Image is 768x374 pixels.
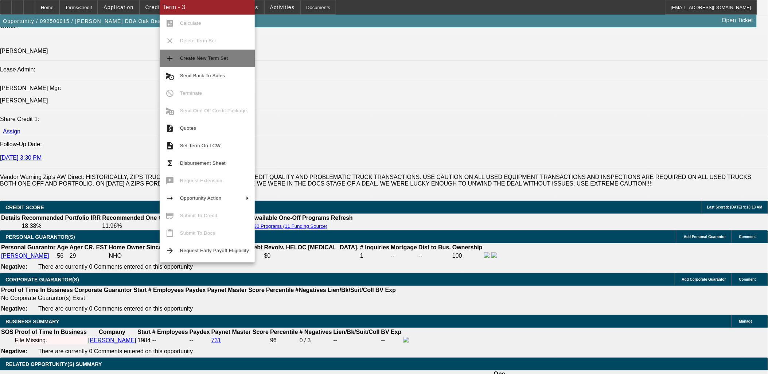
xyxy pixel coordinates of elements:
b: Mortgage [391,244,417,250]
img: facebook-icon.png [403,337,409,343]
a: Open Ticket [719,14,756,27]
b: Percentile [266,287,294,293]
span: Request Early Payoff Eligibility [180,248,249,253]
td: -- [333,336,380,344]
span: Manage [739,319,753,323]
td: 1 [360,252,390,260]
span: Add Corporate Guarantor [682,277,726,281]
span: Application [104,4,133,10]
b: # Negatives [300,329,332,335]
td: 29 [69,252,108,260]
span: Opportunity Action [180,195,222,201]
div: File Missing. [15,337,87,344]
img: facebook-icon.png [484,252,490,258]
mat-icon: add [165,54,174,63]
b: Paynet Master Score [211,329,269,335]
b: Company [99,329,125,335]
b: Age [57,244,68,250]
span: Credit Package [145,4,187,10]
span: There are currently 0 Comments entered on this opportunity [38,305,193,312]
b: BV Exp [375,287,396,293]
span: Set Term On LCW [180,143,221,148]
span: RELATED OPPORTUNITY(S) SUMMARY [5,361,102,367]
mat-icon: description [165,141,174,150]
th: Recommended One Off IRR [102,214,179,222]
span: Create New Term Set [180,55,228,61]
b: Negative: [1,305,27,312]
span: BUSINESS SUMMARY [5,319,59,324]
td: 11.96% [102,222,179,230]
th: Refresh [331,214,353,222]
th: Details [1,214,20,222]
b: Paynet Master Score [207,287,265,293]
b: BV Exp [381,329,402,335]
b: Negative: [1,348,27,354]
td: 18.38% [21,222,101,230]
span: CORPORATE GUARANTOR(S) [5,277,79,283]
span: PERSONAL GUARANTOR(S) [5,234,75,240]
td: 56 [56,252,68,260]
span: There are currently 0 Comments entered on this opportunity [38,348,193,354]
b: Revolv. Debt [228,244,263,250]
img: linkedin-icon.png [491,252,497,258]
td: -- [390,252,417,260]
span: Comment [739,235,756,239]
b: Lien/Bk/Suit/Coll [334,329,380,335]
td: -- [189,336,210,344]
div: 96 [270,337,298,344]
span: Last Scored: [DATE] 9:13:13 AM [707,205,763,209]
mat-icon: request_quote [165,124,174,133]
a: [PERSON_NAME] [1,253,49,259]
b: Ager CR. EST [70,244,108,250]
span: Send Back To Sales [180,73,225,78]
th: Available One-Off Programs [252,214,330,222]
mat-icon: arrow_right_alt [165,194,174,203]
td: 1984 [137,336,151,344]
button: Credit Package [140,0,192,14]
td: -- [381,336,402,344]
span: Add Personal Guarantor [684,235,726,239]
th: Proof of Time In Business [15,328,87,336]
td: $0 [264,252,359,260]
span: There are currently 0 Comments entered on this opportunity [38,264,193,270]
span: Comment [739,277,756,281]
b: Negative: [1,264,27,270]
b: Lien/Bk/Suit/Coll [328,287,374,293]
th: Recommended Portfolio IRR [21,214,101,222]
a: 731 [211,337,221,343]
a: [PERSON_NAME] [88,337,136,343]
span: Quotes [180,125,196,131]
b: Corporate Guarantor [74,287,132,293]
b: Ownership [452,244,483,250]
th: SOS [1,328,14,336]
span: -- [152,337,156,343]
b: Percentile [270,329,298,335]
span: Disbursement Sheet [180,160,226,166]
button: Application [98,0,139,14]
b: Paydex [186,287,206,293]
b: Personal Guarantor [1,244,55,250]
span: CREDIT SCORE [5,204,44,210]
div: 0 / 3 [300,337,332,344]
b: Start [137,329,151,335]
b: #Negatives [296,287,327,293]
b: Paydex [190,329,210,335]
td: 100 [452,252,483,260]
mat-icon: cancel_schedule_send [165,71,174,80]
b: # Employees [148,287,184,293]
b: Dist to Bus. [418,244,451,250]
b: Start [133,287,147,293]
b: Revolv. HELOC [MEDICAL_DATA]. [264,244,359,250]
td: NHO [109,252,163,260]
th: Proof of Time In Business [1,287,73,294]
mat-icon: arrow_forward [165,246,174,255]
a: Assign [3,128,20,135]
b: # Inquiries [360,244,389,250]
b: Home Owner Since [109,244,162,250]
span: Activities [270,4,295,10]
b: # Employees [152,329,188,335]
span: Opportunity / 092500015 / [PERSON_NAME] DBA Oak Beach Auto Repair / [PERSON_NAME] [3,18,255,24]
button: 30 Programs (11 Funding Source) [252,223,330,229]
button: Activities [265,0,300,14]
td: No Corporate Guarantor(s) Exist [1,295,399,302]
